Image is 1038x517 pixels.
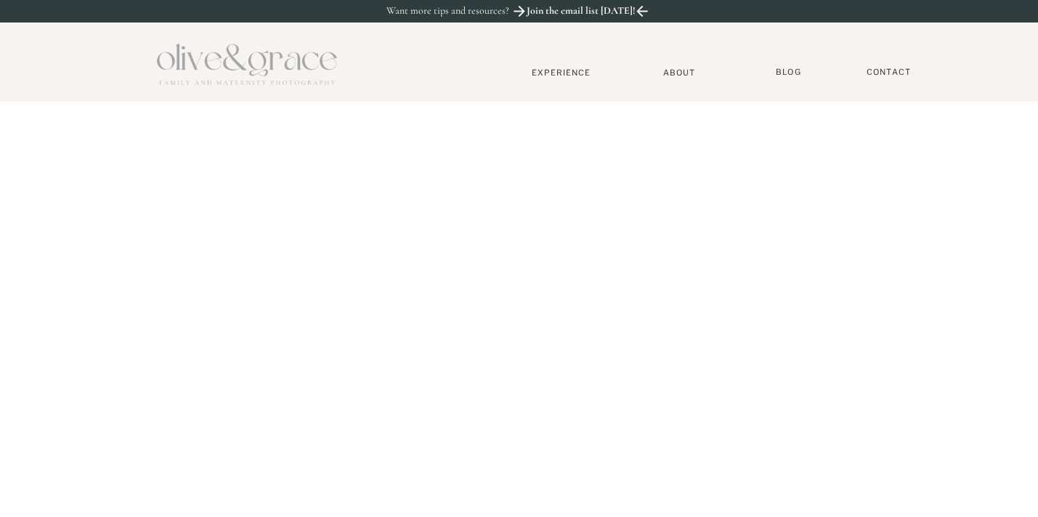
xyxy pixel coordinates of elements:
a: BLOG [771,67,807,78]
p: Want more tips and resources? [386,5,540,17]
a: Join the email list [DATE]! [525,5,637,21]
a: Contact [860,67,918,78]
a: About [657,68,702,77]
a: Experience [514,68,609,78]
